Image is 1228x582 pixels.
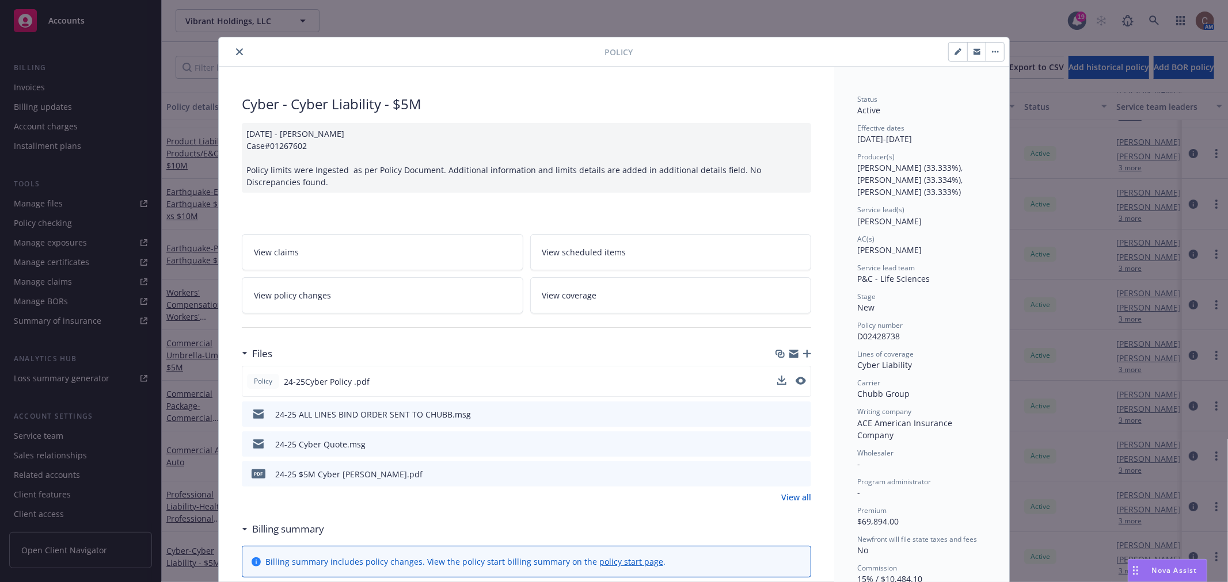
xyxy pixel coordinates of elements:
a: policy start page [599,556,663,567]
div: 24-25 ALL LINES BIND ORDER SENT TO CHUBB.msg [275,408,471,420]
span: P&C - Life Sciences [857,273,930,284]
button: preview file [796,376,806,388]
span: New [857,302,875,313]
span: View policy changes [254,289,331,301]
button: preview file [796,438,807,450]
button: preview file [796,377,806,385]
span: ACE American Insurance Company [857,418,955,441]
div: 24-25 Cyber Quote.msg [275,438,366,450]
div: Billing summary [242,522,324,537]
span: Status [857,94,877,104]
span: Producer(s) [857,152,895,162]
span: [PERSON_NAME] [857,216,922,227]
span: Writing company [857,407,911,416]
button: Nova Assist [1128,559,1207,582]
a: View policy changes [242,277,523,313]
div: [DATE] - [PERSON_NAME] Case#01267602 Policy limits were Ingested as per Policy Document. Addition... [242,123,811,193]
div: Billing summary includes policy changes. View the policy start billing summary on the . [265,556,666,568]
div: [DATE] - [DATE] [857,123,986,145]
span: Nova Assist [1152,565,1197,575]
button: download file [777,376,786,388]
button: download file [778,438,787,450]
div: 24-25 $5M Cyber [PERSON_NAME].pdf [275,468,423,480]
h3: Files [252,346,272,361]
span: View scheduled items [542,246,626,258]
a: View all [781,491,811,503]
span: Program administrator [857,477,931,487]
span: Policy [252,376,275,386]
span: Service lead team [857,263,915,273]
h3: Billing summary [252,522,324,537]
a: View scheduled items [530,234,812,270]
span: - [857,458,860,469]
span: View coverage [542,289,597,301]
span: - [857,487,860,498]
a: View coverage [530,277,812,313]
span: View claims [254,246,299,258]
span: D02428738 [857,331,900,342]
span: Commission [857,563,897,573]
span: pdf [252,469,265,478]
span: $69,894.00 [857,516,899,527]
span: Carrier [857,378,880,388]
span: No [857,545,868,556]
span: Policy number [857,320,903,330]
button: download file [778,408,787,420]
span: Effective dates [857,123,904,133]
button: download file [778,468,787,480]
div: Drag to move [1128,560,1143,581]
span: Lines of coverage [857,349,914,359]
span: AC(s) [857,234,875,244]
a: View claims [242,234,523,270]
span: Stage [857,292,876,301]
span: Wholesaler [857,448,894,458]
div: Files [242,346,272,361]
span: Chubb Group [857,388,910,399]
button: preview file [796,468,807,480]
span: Premium [857,506,887,515]
button: download file [777,376,786,385]
span: Service lead(s) [857,205,904,215]
span: 24-25Cyber Policy .pdf [284,376,370,388]
div: Cyber - Cyber Liability - $5M [242,94,811,114]
button: preview file [796,408,807,420]
span: Active [857,105,880,116]
div: Cyber Liability [857,359,986,371]
button: close [233,45,246,59]
span: Policy [605,46,633,58]
span: Newfront will file state taxes and fees [857,534,977,544]
span: [PERSON_NAME] [857,244,922,255]
span: [PERSON_NAME] (33.333%), [PERSON_NAME] (33.334%), [PERSON_NAME] (33.333%) [857,162,965,197]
